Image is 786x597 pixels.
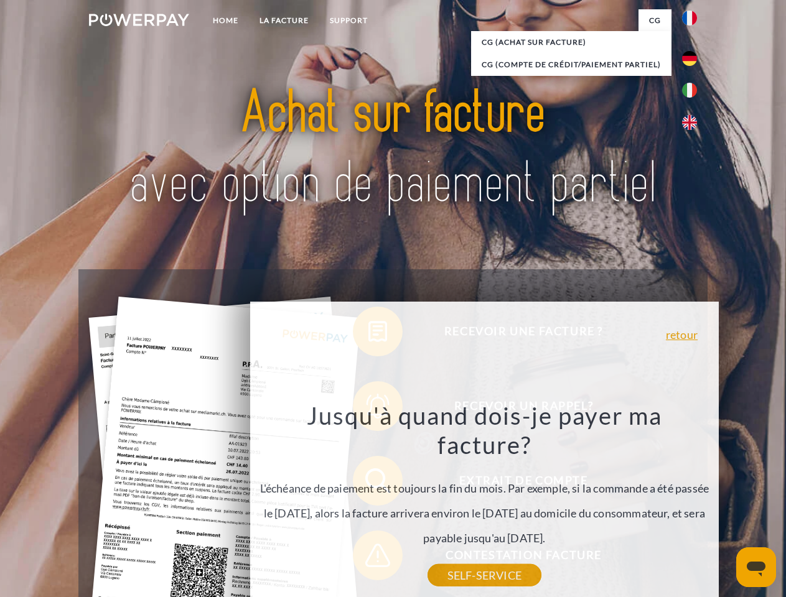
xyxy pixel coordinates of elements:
a: retour [666,329,698,340]
a: SELF-SERVICE [428,564,541,586]
a: Support [319,9,378,32]
h3: Jusqu'à quand dois-je payer ma facture? [257,400,711,460]
iframe: Bouton de lancement de la fenêtre de messagerie [736,547,776,587]
img: en [682,115,697,130]
a: Home [202,9,249,32]
img: de [682,51,697,66]
a: CG [639,9,671,32]
a: CG (achat sur facture) [471,31,671,53]
img: logo-powerpay-white.svg [89,14,189,26]
img: title-powerpay_fr.svg [119,60,667,238]
div: L'échéance de paiement est toujours la fin du mois. Par exemple, si la commande a été passée le [... [257,400,711,575]
a: CG (Compte de crédit/paiement partiel) [471,53,671,76]
img: it [682,83,697,98]
a: LA FACTURE [249,9,319,32]
img: fr [682,11,697,25]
